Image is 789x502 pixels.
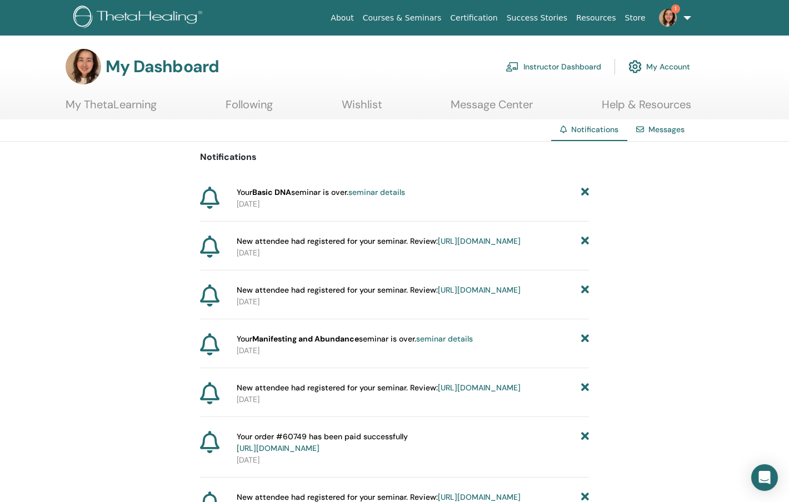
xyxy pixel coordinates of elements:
[572,8,621,28] a: Resources
[602,98,691,119] a: Help & Resources
[671,4,680,13] span: 1
[237,345,589,357] p: [DATE]
[237,333,473,345] span: Your seminar is over.
[237,443,319,453] a: [URL][DOMAIN_NAME]
[326,8,358,28] a: About
[438,285,521,295] a: [URL][DOMAIN_NAME]
[226,98,273,119] a: Following
[237,247,589,259] p: [DATE]
[237,235,521,247] span: New attendee had registered for your seminar. Review:
[106,57,219,77] h3: My Dashboard
[446,8,502,28] a: Certification
[237,198,589,210] p: [DATE]
[438,492,521,502] a: [URL][DOMAIN_NAME]
[252,334,359,344] strong: Manifesting and Abundance
[438,236,521,246] a: [URL][DOMAIN_NAME]
[416,334,473,344] a: seminar details
[200,150,589,164] p: Notifications
[751,464,778,491] div: Open Intercom Messenger
[237,187,405,198] span: Your seminar is over.
[621,8,650,28] a: Store
[438,383,521,393] a: [URL][DOMAIN_NAME]
[659,9,677,27] img: default.jpg
[237,394,589,405] p: [DATE]
[342,98,382,119] a: Wishlist
[252,187,291,197] strong: Basic DNA
[237,296,589,308] p: [DATE]
[628,57,642,76] img: cog.svg
[506,62,519,72] img: chalkboard-teacher.svg
[237,284,521,296] span: New attendee had registered for your seminar. Review:
[237,382,521,394] span: New attendee had registered for your seminar. Review:
[66,49,101,84] img: default.jpg
[506,54,601,79] a: Instructor Dashboard
[571,124,618,134] span: Notifications
[66,98,157,119] a: My ThetaLearning
[502,8,572,28] a: Success Stories
[648,124,685,134] a: Messages
[73,6,206,31] img: logo.png
[451,98,533,119] a: Message Center
[358,8,446,28] a: Courses & Seminars
[628,54,690,79] a: My Account
[237,454,589,466] p: [DATE]
[348,187,405,197] a: seminar details
[237,431,408,454] span: Your order #60749 has been paid successfully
